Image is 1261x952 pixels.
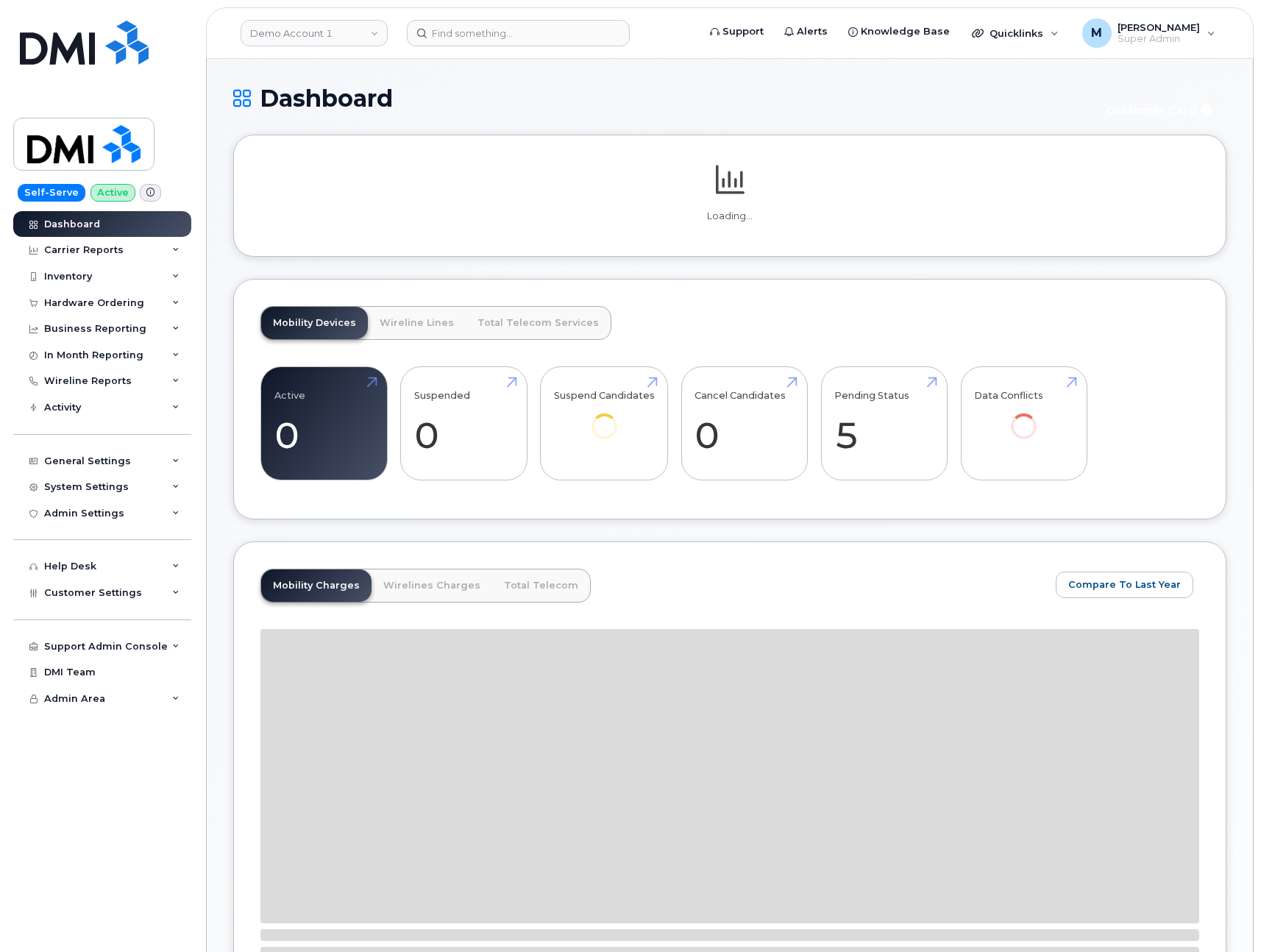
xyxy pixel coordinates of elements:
[372,569,492,602] a: Wirelines Charges
[260,210,1199,223] p: Loading...
[261,307,368,339] a: Mobility Devices
[1068,578,1181,592] span: Compare To Last Year
[492,569,590,602] a: Total Telecom
[554,375,655,460] a: Suspend Candidates
[233,85,1087,111] h1: Dashboard
[1094,97,1226,123] button: Customer Card
[274,375,374,472] a: Active 0
[261,569,372,602] a: Mobility Charges
[974,375,1073,460] a: Data Conflicts
[466,307,611,339] a: Total Telecom Services
[1056,572,1193,598] button: Compare To Last Year
[695,375,794,472] a: Cancel Candidates 0
[834,375,934,472] a: Pending Status 5
[368,307,466,339] a: Wireline Lines
[414,375,514,472] a: Suspended 0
